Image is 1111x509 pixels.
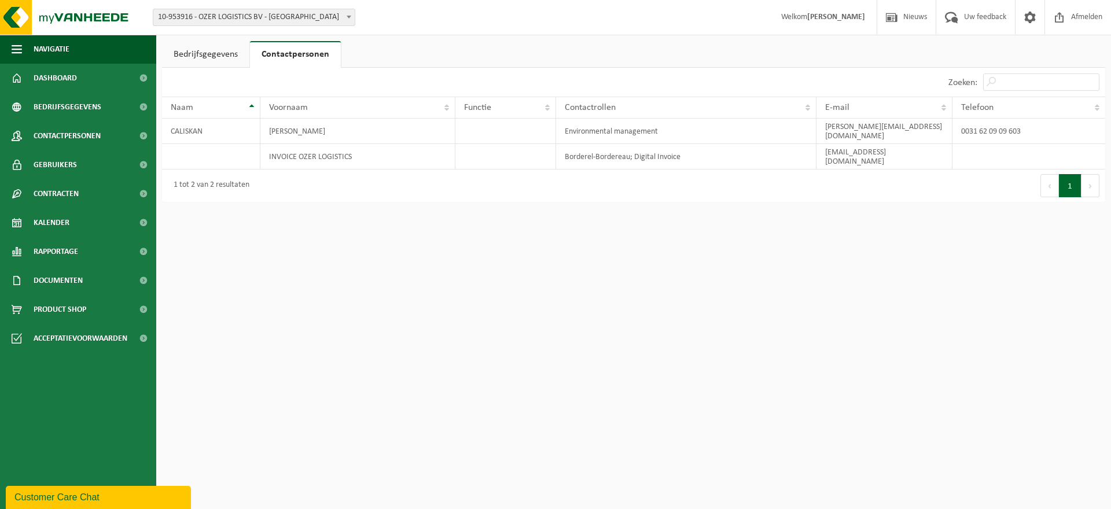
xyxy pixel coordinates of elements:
[961,103,994,112] span: Telefoon
[260,119,455,144] td: [PERSON_NAME]
[34,324,127,353] span: Acceptatievoorwaarden
[34,237,78,266] span: Rapportage
[807,13,865,21] strong: [PERSON_NAME]
[34,150,77,179] span: Gebruikers
[948,78,977,87] label: Zoeken:
[825,103,849,112] span: E-mail
[6,484,193,509] iframe: chat widget
[1040,174,1059,197] button: Previous
[816,119,952,144] td: [PERSON_NAME][EMAIL_ADDRESS][DOMAIN_NAME]
[34,208,69,237] span: Kalender
[556,144,816,169] td: Borderel-Bordereau; Digital Invoice
[1059,174,1081,197] button: 1
[952,119,1105,144] td: 0031 62 09 09 603
[153,9,355,26] span: 10-953916 - OZER LOGISTICS BV - ROTTERDAM
[153,9,355,25] span: 10-953916 - OZER LOGISTICS BV - ROTTERDAM
[34,295,86,324] span: Product Shop
[34,121,101,150] span: Contactpersonen
[1081,174,1099,197] button: Next
[171,103,193,112] span: Naam
[269,103,308,112] span: Voornaam
[168,175,249,196] div: 1 tot 2 van 2 resultaten
[260,144,455,169] td: INVOICE OZER LOGISTICS
[162,119,260,144] td: CALISKAN
[34,93,101,121] span: Bedrijfsgegevens
[464,103,491,112] span: Functie
[816,144,952,169] td: [EMAIL_ADDRESS][DOMAIN_NAME]
[34,64,77,93] span: Dashboard
[565,103,616,112] span: Contactrollen
[34,35,69,64] span: Navigatie
[34,179,79,208] span: Contracten
[162,41,249,68] a: Bedrijfsgegevens
[34,266,83,295] span: Documenten
[250,41,341,68] a: Contactpersonen
[556,119,816,144] td: Environmental management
